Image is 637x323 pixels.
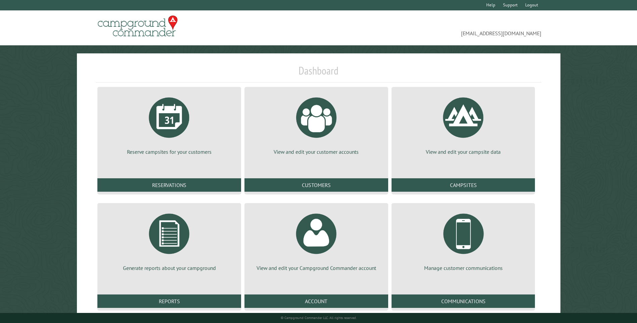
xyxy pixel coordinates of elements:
[96,13,180,39] img: Campground Commander
[97,178,241,192] a: Reservations
[105,264,233,272] p: Generate reports about your campground
[96,64,541,83] h1: Dashboard
[400,264,527,272] p: Manage customer communications
[105,92,233,155] a: Reserve campsites for your customers
[253,264,380,272] p: View and edit your Campground Commander account
[253,209,380,272] a: View and edit your Campground Commander account
[319,18,541,37] span: [EMAIL_ADDRESS][DOMAIN_NAME]
[244,178,388,192] a: Customers
[253,92,380,155] a: View and edit your customer accounts
[392,178,535,192] a: Campsites
[244,294,388,308] a: Account
[400,148,527,155] p: View and edit your campsite data
[97,294,241,308] a: Reports
[253,148,380,155] p: View and edit your customer accounts
[400,92,527,155] a: View and edit your campsite data
[105,209,233,272] a: Generate reports about your campground
[392,294,535,308] a: Communications
[105,148,233,155] p: Reserve campsites for your customers
[281,316,357,320] small: © Campground Commander LLC. All rights reserved.
[400,209,527,272] a: Manage customer communications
